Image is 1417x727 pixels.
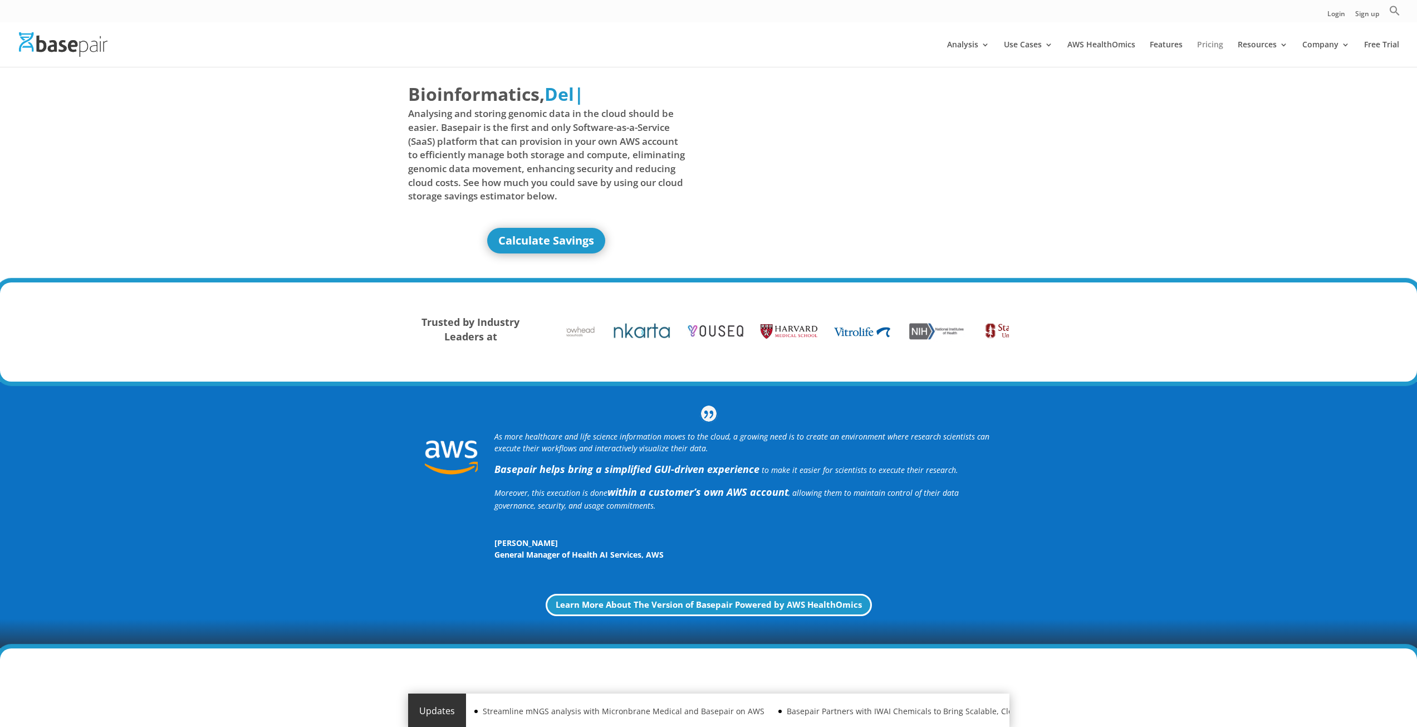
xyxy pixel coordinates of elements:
[408,107,685,203] span: Analysing and storing genomic data in the cloud should be easier. Basepair is the first and only ...
[1150,41,1183,67] a: Features
[546,594,872,617] a: Learn More About The Version of Basepair Powered by AWS HealthOmics
[1355,11,1379,22] a: Sign up
[1302,41,1350,67] a: Company
[19,32,107,56] img: Basepair
[545,82,574,106] span: Del
[1364,41,1399,67] a: Free Trial
[1203,647,1404,714] iframe: Drift Widget Chat Controller
[607,485,788,499] b: within a customer’s own AWS account
[421,315,519,343] strong: Trusted by Industry Leaders at
[1389,5,1400,16] svg: Search
[1004,41,1053,67] a: Use Cases
[494,462,759,476] strong: Basepair helps bring a simplified GUI-driven experience
[487,228,605,253] a: Calculate Savings
[646,549,664,560] span: AWS
[494,431,989,453] i: As more healthcare and life science information moves to the cloud, a growing need is to create a...
[999,704,1281,719] a: Streamline mNGS analysis with Micronbrane Medical and Basepair on AWS
[1197,41,1223,67] a: Pricing
[762,465,958,475] span: to make it easier for scientists to execute their research.
[494,487,959,511] span: Moreover, this execution is done , allowing them to maintain control of their data governance, se...
[1238,41,1288,67] a: Resources
[717,81,994,237] iframe: Basepair - NGS Analysis Simplified
[641,549,644,560] span: ,
[494,537,993,549] span: [PERSON_NAME]
[408,81,545,107] span: Bioinformatics,
[574,82,584,106] span: |
[1067,41,1135,67] a: AWS HealthOmics
[947,41,989,67] a: Analysis
[1327,11,1345,22] a: Login
[1389,5,1400,22] a: Search Icon Link
[494,549,641,560] span: General Manager of Health AI Services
